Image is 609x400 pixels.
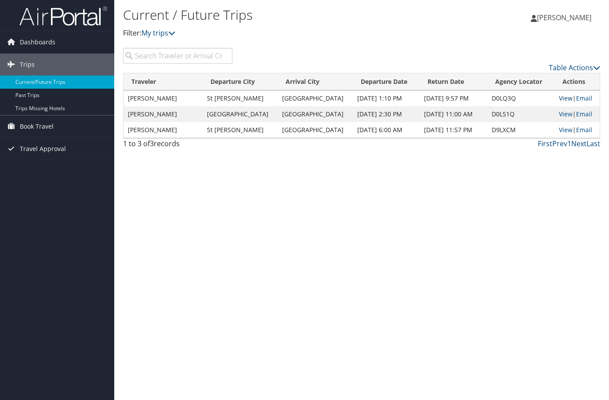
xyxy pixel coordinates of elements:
[123,48,232,64] input: Search Traveler or Arrival City
[150,139,154,148] span: 3
[203,122,278,138] td: St [PERSON_NAME]
[278,73,353,90] th: Arrival City: activate to sort column ascending
[567,139,571,148] a: 1
[537,13,591,22] span: [PERSON_NAME]
[559,110,573,118] a: View
[123,73,203,90] th: Traveler: activate to sort column ascending
[549,63,600,72] a: Table Actions
[20,138,66,160] span: Travel Approval
[420,106,487,122] td: [DATE] 11:00 AM
[487,90,555,106] td: D0LQ3Q
[19,6,107,26] img: airportal-logo.png
[571,139,587,148] a: Next
[123,6,441,24] h1: Current / Future Trips
[420,122,487,138] td: [DATE] 11:57 PM
[353,122,420,138] td: [DATE] 6:00 AM
[203,90,278,106] td: St [PERSON_NAME]
[555,73,600,90] th: Actions
[123,122,203,138] td: [PERSON_NAME]
[587,139,600,148] a: Last
[538,139,552,148] a: First
[487,73,555,90] th: Agency Locator: activate to sort column ascending
[555,122,600,138] td: |
[487,106,555,122] td: D0LS1Q
[353,73,420,90] th: Departure Date: activate to sort column descending
[576,126,592,134] a: Email
[555,90,600,106] td: |
[278,106,353,122] td: [GEOGRAPHIC_DATA]
[559,126,573,134] a: View
[123,106,203,122] td: [PERSON_NAME]
[203,106,278,122] td: [GEOGRAPHIC_DATA]
[353,106,420,122] td: [DATE] 2:30 PM
[555,106,600,122] td: |
[552,139,567,148] a: Prev
[123,138,232,153] div: 1 to 3 of records
[278,122,353,138] td: [GEOGRAPHIC_DATA]
[576,94,592,102] a: Email
[531,4,600,31] a: [PERSON_NAME]
[20,115,54,137] span: Book Travel
[420,90,487,106] td: [DATE] 9:57 PM
[123,28,441,39] p: Filter:
[420,73,487,90] th: Return Date: activate to sort column ascending
[123,90,203,106] td: [PERSON_NAME]
[353,90,420,106] td: [DATE] 1:10 PM
[20,31,55,53] span: Dashboards
[20,54,35,76] span: Trips
[559,94,573,102] a: View
[576,110,592,118] a: Email
[203,73,278,90] th: Departure City: activate to sort column ascending
[487,122,555,138] td: D9LXCM
[141,28,175,38] a: My trips
[278,90,353,106] td: [GEOGRAPHIC_DATA]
